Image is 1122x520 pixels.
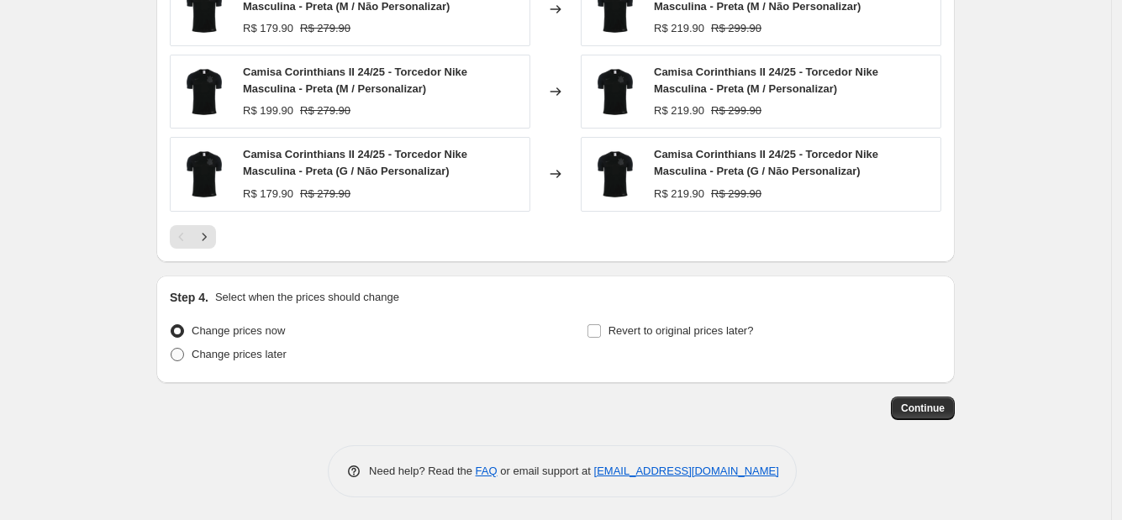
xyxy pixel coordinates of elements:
[215,289,399,306] p: Select when the prices should change
[300,102,350,119] strike: R$ 279.90
[711,102,761,119] strike: R$ 299.90
[243,66,467,95] span: Camisa Corinthians II 24/25 - Torcedor Nike Masculina - Preta (M / Personalizar)
[170,225,216,249] nav: Pagination
[654,102,704,119] div: R$ 219.90
[192,324,285,337] span: Change prices now
[654,186,704,202] div: R$ 219.90
[476,465,498,477] a: FAQ
[711,20,761,37] strike: R$ 299.90
[594,465,779,477] a: [EMAIL_ADDRESS][DOMAIN_NAME]
[243,20,293,37] div: R$ 179.90
[192,225,216,249] button: Next
[498,465,594,477] span: or email support at
[243,102,293,119] div: R$ 199.90
[300,20,350,37] strike: R$ 279.90
[590,66,640,117] img: camisa-corinthians-ii-24-25-torcedor-nike-masculina-preta_80x.png
[654,20,704,37] div: R$ 219.90
[192,348,287,360] span: Change prices later
[654,148,878,177] span: Camisa Corinthians II 24/25 - Torcedor Nike Masculina - Preta (G / Não Personalizar)
[243,186,293,202] div: R$ 179.90
[901,402,945,415] span: Continue
[179,149,229,199] img: camisa-corinthians-ii-24-25-torcedor-nike-masculina-preta_80x.png
[300,186,350,202] strike: R$ 279.90
[590,149,640,199] img: camisa-corinthians-ii-24-25-torcedor-nike-masculina-preta_80x.png
[243,148,467,177] span: Camisa Corinthians II 24/25 - Torcedor Nike Masculina - Preta (G / Não Personalizar)
[654,66,878,95] span: Camisa Corinthians II 24/25 - Torcedor Nike Masculina - Preta (M / Personalizar)
[179,66,229,117] img: camisa-corinthians-ii-24-25-torcedor-nike-masculina-preta_80x.png
[369,465,476,477] span: Need help? Read the
[891,397,955,420] button: Continue
[711,186,761,202] strike: R$ 299.90
[170,289,208,306] h2: Step 4.
[608,324,754,337] span: Revert to original prices later?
